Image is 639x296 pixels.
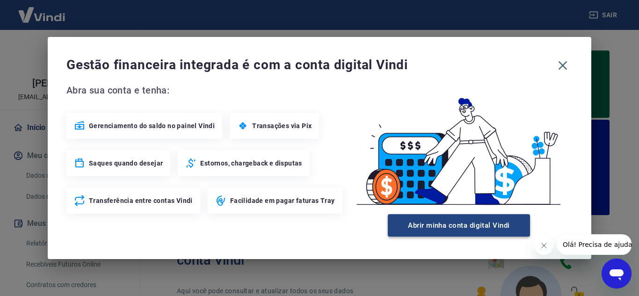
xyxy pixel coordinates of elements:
[200,159,302,168] span: Estornos, chargeback e disputas
[89,196,193,205] span: Transferência entre contas Vindi
[89,159,163,168] span: Saques quando desejar
[557,234,632,255] iframe: Mensagem da empresa
[66,83,345,98] span: Abra sua conta e tenha:
[345,83,573,210] img: Good Billing
[66,56,553,74] span: Gestão financeira integrada é com a conta digital Vindi
[6,7,79,14] span: Olá! Precisa de ajuda?
[89,121,215,130] span: Gerenciamento do saldo no painel Vindi
[252,121,312,130] span: Transações via Pix
[602,259,632,289] iframe: Botão para abrir a janela de mensagens
[388,214,530,237] button: Abrir minha conta digital Vindi
[230,196,335,205] span: Facilidade em pagar faturas Tray
[535,236,553,255] iframe: Fechar mensagem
